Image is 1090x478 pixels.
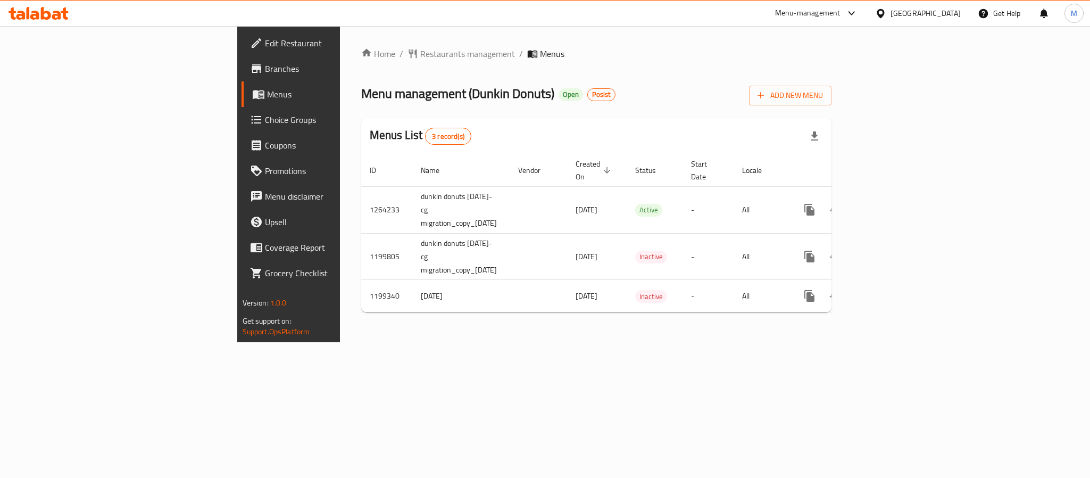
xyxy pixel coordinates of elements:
[822,244,848,269] button: Change Status
[265,62,411,75] span: Branches
[242,56,419,81] a: Branches
[540,47,564,60] span: Menus
[370,127,471,145] h2: Menus List
[822,283,848,309] button: Change Status
[242,107,419,133] a: Choice Groups
[407,47,515,60] a: Restaurants management
[243,325,310,339] a: Support.OpsPlatform
[518,164,554,177] span: Vendor
[420,47,515,60] span: Restaurants management
[370,164,390,177] span: ID
[734,233,788,280] td: All
[749,86,831,105] button: Add New Menu
[265,216,411,228] span: Upsell
[270,296,287,310] span: 1.0.0
[576,203,597,217] span: [DATE]
[734,186,788,233] td: All
[891,7,961,19] div: [GEOGRAPHIC_DATA]
[242,209,419,235] a: Upsell
[242,81,419,107] a: Menus
[243,296,269,310] span: Version:
[242,184,419,209] a: Menu disclaimer
[734,280,788,312] td: All
[758,89,823,102] span: Add New Menu
[242,260,419,286] a: Grocery Checklist
[243,314,292,328] span: Get support on:
[559,90,583,99] span: Open
[265,113,411,126] span: Choice Groups
[265,190,411,203] span: Menu disclaimer
[242,133,419,158] a: Coupons
[742,164,776,177] span: Locale
[635,291,667,303] span: Inactive
[797,244,822,269] button: more
[265,37,411,50] span: Edit Restaurant
[426,131,471,142] span: 3 record(s)
[635,251,667,263] span: Inactive
[683,186,734,233] td: -
[1071,7,1077,19] span: M
[822,197,848,222] button: Change Status
[797,283,822,309] button: more
[265,139,411,152] span: Coupons
[683,280,734,312] td: -
[588,90,615,99] span: Posist
[361,154,908,313] table: enhanced table
[412,233,510,280] td: dunkin donuts [DATE]-cg migration_copy_[DATE]
[421,164,453,177] span: Name
[635,290,667,303] div: Inactive
[576,158,614,183] span: Created On
[797,197,822,222] button: more
[691,158,721,183] span: Start Date
[576,289,597,303] span: [DATE]
[635,204,662,216] span: Active
[775,7,841,20] div: Menu-management
[559,88,583,101] div: Open
[361,47,832,60] nav: breadcrumb
[576,250,597,263] span: [DATE]
[412,280,510,312] td: [DATE]
[265,241,411,254] span: Coverage Report
[412,186,510,233] td: dunkin donuts [DATE]-cg migration_copy_[DATE]
[802,123,827,149] div: Export file
[788,154,908,187] th: Actions
[635,164,670,177] span: Status
[683,233,734,280] td: -
[361,81,554,105] span: Menu management ( Dunkin Donuts )
[242,158,419,184] a: Promotions
[242,235,419,260] a: Coverage Report
[267,88,411,101] span: Menus
[265,164,411,177] span: Promotions
[265,267,411,279] span: Grocery Checklist
[519,47,523,60] li: /
[242,30,419,56] a: Edit Restaurant
[425,128,471,145] div: Total records count
[635,204,662,217] div: Active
